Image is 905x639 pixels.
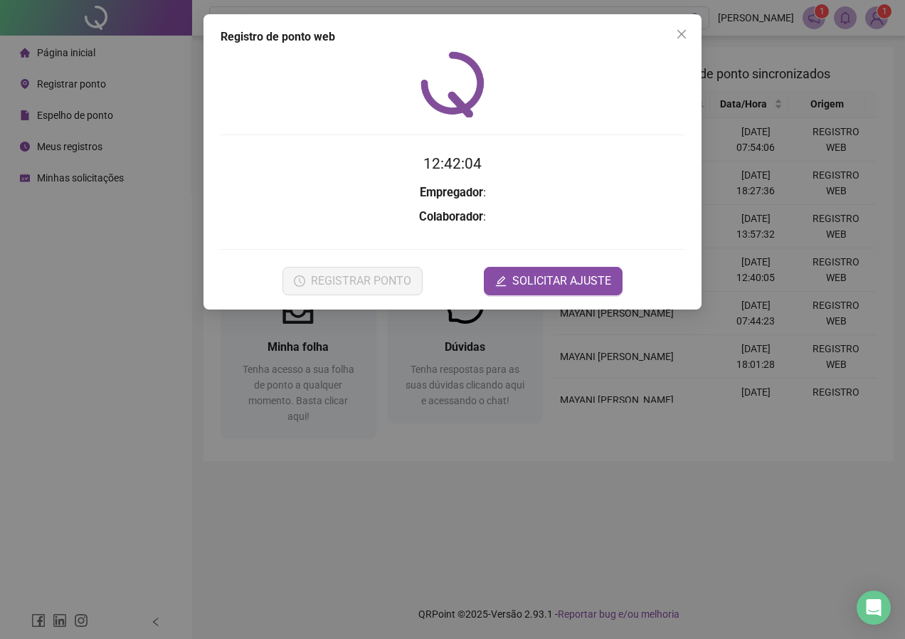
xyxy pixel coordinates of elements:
h3: : [221,208,684,226]
span: SOLICITAR AJUSTE [512,273,611,290]
img: QRPoint [420,51,485,117]
button: Close [670,23,693,46]
button: editSOLICITAR AJUSTE [484,267,623,295]
time: 12:42:04 [423,155,482,172]
h3: : [221,184,684,202]
div: Registro de ponto web [221,28,684,46]
span: edit [495,275,507,287]
strong: Empregador [420,186,483,199]
div: Open Intercom Messenger [857,591,891,625]
strong: Colaborador [419,210,483,223]
button: REGISTRAR PONTO [282,267,423,295]
span: close [676,28,687,40]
